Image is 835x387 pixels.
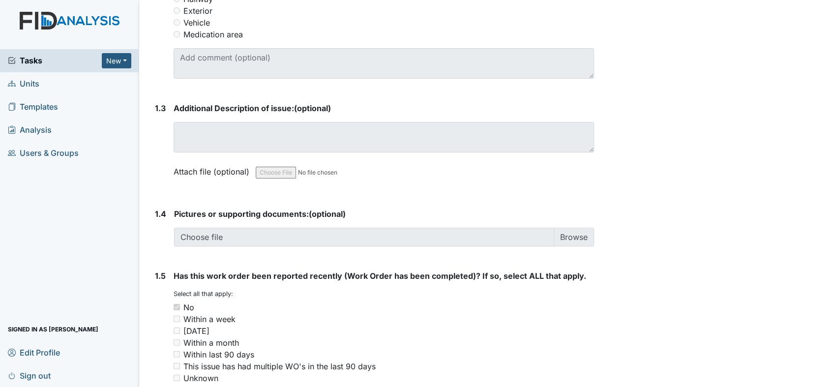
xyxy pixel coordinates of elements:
[102,53,131,68] button: New
[174,375,180,381] input: Unknown
[183,301,194,313] div: No
[174,363,180,369] input: This issue has had multiple WO's in the last 90 days
[174,19,180,26] input: Vehicle
[8,76,39,91] span: Units
[155,208,166,220] label: 1.4
[174,339,180,346] input: Within a month
[8,345,60,360] span: Edit Profile
[174,208,594,220] strong: (optional)
[183,17,210,29] label: Vehicle
[183,360,376,372] div: This issue has had multiple WO's in the last 90 days
[174,209,309,219] span: Pictures or supporting documents:
[8,146,79,161] span: Users & Groups
[174,7,180,14] input: Exterior
[8,322,98,337] span: Signed in as [PERSON_NAME]
[174,103,294,113] span: Additional Description of issue:
[174,304,180,310] input: No
[174,316,180,322] input: Within a week
[183,5,212,17] label: Exterior
[155,270,166,282] label: 1.5
[183,313,236,325] div: Within a week
[183,372,218,384] div: Unknown
[174,327,180,334] input: [DATE]
[8,122,52,138] span: Analysis
[174,160,253,178] label: Attach file (optional)
[8,55,102,66] a: Tasks
[155,102,166,114] label: 1.3
[8,99,58,115] span: Templates
[183,325,209,337] div: [DATE]
[183,29,243,40] label: Medication area
[174,31,180,37] input: Medication area
[8,368,51,383] span: Sign out
[174,102,594,114] strong: (optional)
[183,337,239,349] div: Within a month
[174,351,180,357] input: Within last 90 days
[183,349,254,360] div: Within last 90 days
[174,271,586,281] span: Has this work order been reported recently (Work Order has been completed)? If so, select ALL tha...
[174,290,233,298] small: Select all that apply:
